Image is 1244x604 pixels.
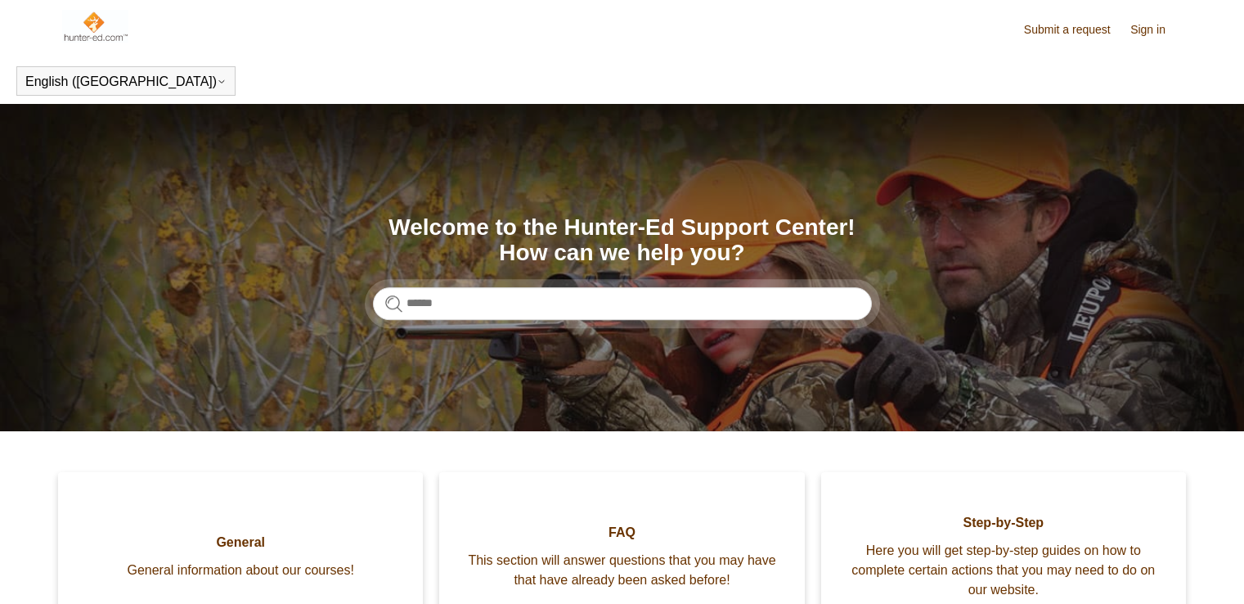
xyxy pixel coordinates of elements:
[464,551,779,590] span: This section will answer questions that you may have that have already been asked before!
[1024,21,1127,38] a: Submit a request
[373,215,872,266] h1: Welcome to the Hunter-Ed Support Center! How can we help you?
[846,513,1161,533] span: Step-by-Step
[846,541,1161,600] span: Here you will get step-by-step guides on how to complete certain actions that you may need to do ...
[373,287,872,320] input: Search
[83,533,398,552] span: General
[83,561,398,580] span: General information about our courses!
[464,523,779,543] span: FAQ
[1130,21,1182,38] a: Sign in
[62,10,128,43] img: Hunter-Ed Help Center home page
[25,74,227,89] button: English ([GEOGRAPHIC_DATA])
